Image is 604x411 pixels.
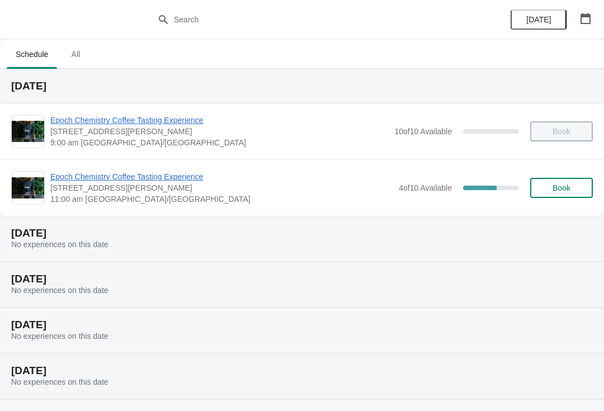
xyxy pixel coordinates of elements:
span: 4 of 10 Available [399,183,452,192]
span: Book [553,183,570,192]
span: 10 of 10 Available [394,127,452,136]
span: [STREET_ADDRESS][PERSON_NAME] [50,126,389,137]
h2: [DATE] [11,273,593,285]
span: Schedule [7,44,57,64]
h2: [DATE] [11,365,593,376]
span: 11:00 am [GEOGRAPHIC_DATA]/[GEOGRAPHIC_DATA] [50,193,393,205]
span: No experiences on this date [11,240,108,249]
img: Epoch Chemistry Coffee Tasting Experience | 400 St. George St, Moncton, NB, Canada | 9:00 am Amer... [12,121,44,143]
span: All [62,44,89,64]
span: Epoch Chemistry Coffee Tasting Experience [50,171,393,182]
h2: [DATE] [11,319,593,330]
span: 9:00 am [GEOGRAPHIC_DATA]/[GEOGRAPHIC_DATA] [50,137,389,148]
span: No experiences on this date [11,332,108,341]
span: [DATE] [526,15,551,24]
input: Search [173,10,453,30]
span: [STREET_ADDRESS][PERSON_NAME] [50,182,393,193]
button: Book [530,178,593,198]
h2: [DATE] [11,228,593,239]
h2: [DATE] [11,81,593,92]
button: [DATE] [511,10,567,30]
span: No experiences on this date [11,377,108,386]
img: Epoch Chemistry Coffee Tasting Experience | 400 St. George St, Moncton, NB, Canada | 11:00 am Ame... [12,177,44,199]
span: Epoch Chemistry Coffee Tasting Experience [50,115,389,126]
span: No experiences on this date [11,286,108,295]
